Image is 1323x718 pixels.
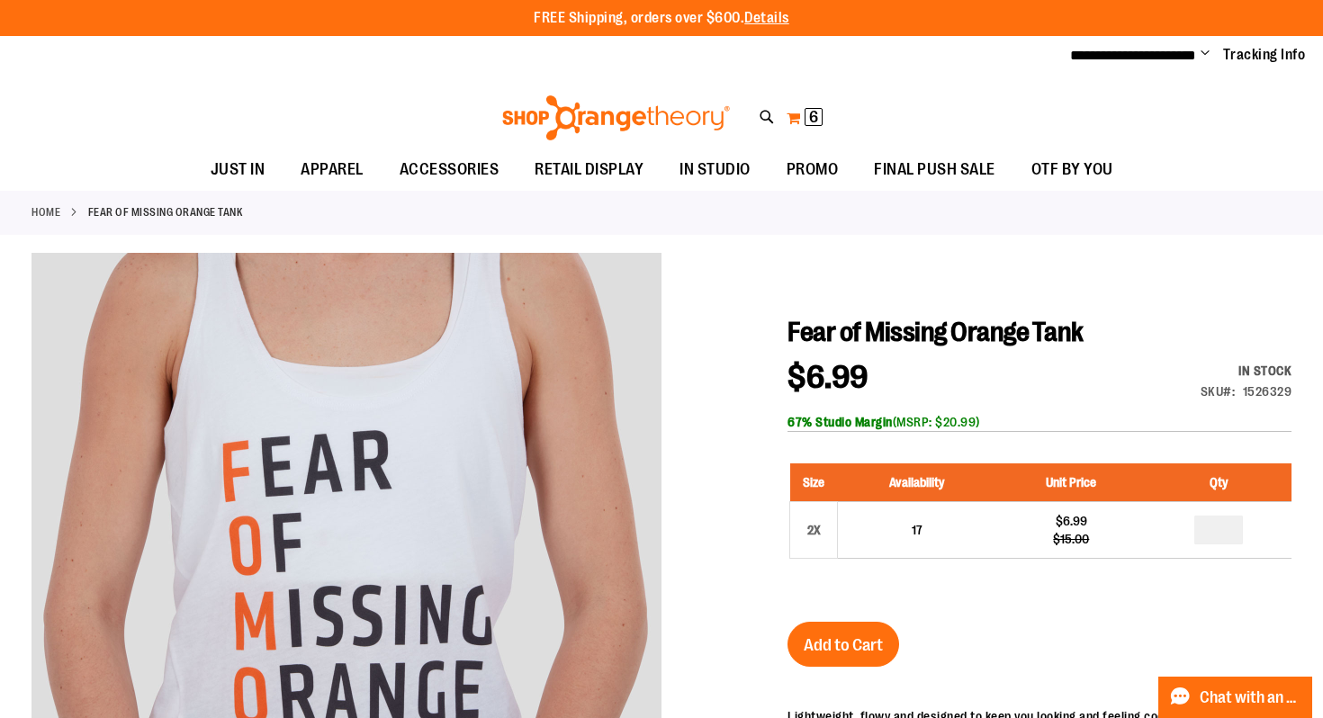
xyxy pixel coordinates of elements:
[1201,384,1236,399] strong: SKU
[400,149,499,190] span: ACCESSORIES
[787,622,899,667] button: Add to Cart
[1005,512,1137,530] div: $6.99
[535,149,643,190] span: RETAIL DISPLAY
[809,108,818,126] span: 6
[1158,677,1313,718] button: Chat with an Expert
[211,149,265,190] span: JUST IN
[790,463,838,502] th: Size
[787,413,1291,431] div: (MSRP: $20.99)
[1146,463,1291,502] th: Qty
[1200,689,1301,706] span: Chat with an Expert
[1201,46,1210,64] button: Account menu
[804,635,883,655] span: Add to Cart
[996,463,1146,502] th: Unit Price
[534,8,789,29] p: FREE Shipping, orders over $600.
[1201,362,1292,380] div: Availability
[912,523,922,537] span: 17
[874,149,995,190] span: FINAL PUSH SALE
[1243,382,1292,400] div: 1526329
[838,463,997,502] th: Availability
[800,516,827,543] div: 2X
[88,204,243,220] strong: Fear of Missing Orange Tank
[787,415,893,429] b: 67% Studio Margin
[744,10,789,26] a: Details
[787,359,868,396] span: $6.99
[1031,149,1113,190] span: OTF BY YOU
[1223,45,1306,65] a: Tracking Info
[787,317,1084,347] span: Fear of Missing Orange Tank
[1201,362,1292,380] div: In stock
[301,149,364,190] span: APPAREL
[679,149,751,190] span: IN STUDIO
[787,149,839,190] span: PROMO
[31,204,60,220] a: Home
[499,95,733,140] img: Shop Orangetheory
[1005,530,1137,548] div: $15.00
